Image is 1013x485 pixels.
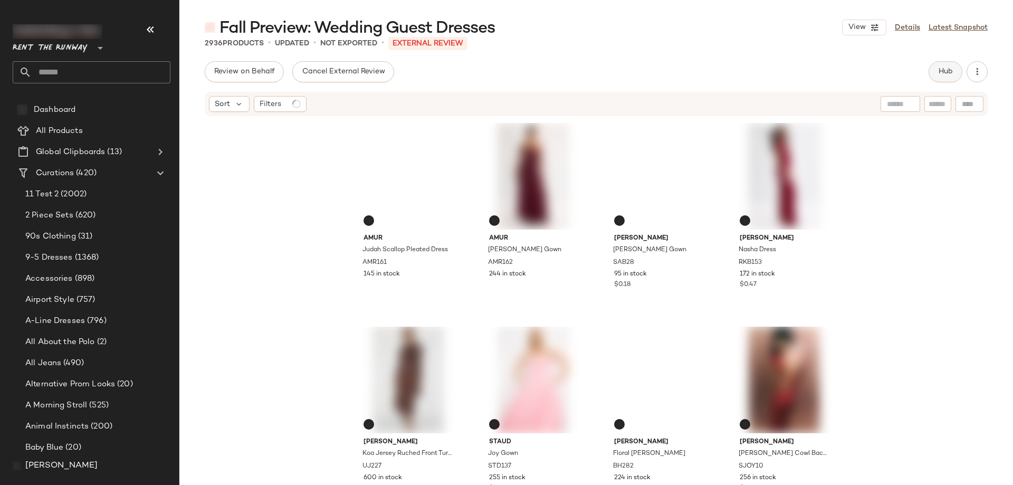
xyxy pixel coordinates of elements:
span: [PERSON_NAME] Gown [488,245,561,255]
span: View [848,23,866,32]
span: Curations [36,167,74,179]
span: STD137 [488,462,511,471]
span: RKB153 [739,258,762,268]
span: (796) [85,315,107,327]
span: A Morning Stroll [25,400,87,412]
span: Koa Jersey Ruched Front Turtleneck Dress [362,449,452,459]
span: (1368) [73,252,99,264]
span: 244 in stock [489,270,526,279]
img: svg%3e [491,217,498,224]
span: BH282 [613,462,634,471]
span: SJOY10 [739,462,763,471]
span: 256 in stock [740,473,776,483]
span: Alternative Prom Looks [25,378,115,391]
img: UJ227.jpg [355,327,461,433]
img: svg%3e [205,22,215,33]
span: A-Line Dresses [25,315,85,327]
button: Hub [929,61,962,82]
img: svg%3e [616,421,623,427]
span: 2 Piece Sets [25,210,73,222]
span: $0.18 [614,280,630,290]
span: Global Clipboards [36,146,105,158]
span: 145 in stock [364,270,400,279]
span: All Products [36,125,83,137]
span: [PERSON_NAME] Gown [613,245,686,255]
span: Rent the Runway [13,36,88,55]
span: 600 in stock [364,473,402,483]
span: • [381,37,384,50]
img: svg%3e [491,421,498,427]
span: (13) [105,146,122,158]
span: (2) [95,336,107,348]
p: External REVIEW [388,37,467,50]
img: svg%3e [742,421,748,427]
span: Dashboard [34,104,75,116]
span: [PERSON_NAME] [614,234,703,243]
button: Cancel External Review [292,61,394,82]
span: AMR161 [362,258,387,268]
span: [PERSON_NAME] [740,438,829,447]
span: 90s Clothing [25,231,76,243]
span: 255 in stock [489,473,525,483]
span: Accessories [25,273,73,285]
img: svg%3e [366,421,372,427]
span: (31) [76,231,93,243]
span: 172 in stock [740,270,775,279]
span: [PERSON_NAME] [740,234,829,243]
span: (420) [74,167,97,179]
span: [PERSON_NAME] [25,460,98,472]
img: cfy_white_logo.C9jOOHJF.svg [13,24,102,39]
span: Cancel External Review [301,68,385,76]
span: Hub [938,68,953,76]
span: (757) [74,294,95,306]
span: (490) [61,357,84,369]
span: (200) [89,421,112,433]
span: [PERSON_NAME] Cowl Back Maxi Dress [739,449,828,459]
span: Judah Scallop Pleated Dress [362,245,448,255]
span: (898) [73,273,95,285]
span: All Jeans [25,357,61,369]
span: Fall Preview: Wedding Guest Dresses [219,18,495,39]
span: Joy Gown [488,449,518,459]
img: RKB153.jpg [731,123,837,230]
img: svg%3e [13,462,21,470]
span: Staud [489,438,578,447]
span: • [313,37,316,50]
p: updated [275,38,309,49]
p: Not Exported [320,38,377,49]
span: 11 Test 2 [25,188,59,201]
span: Nasha Dress [739,245,776,255]
span: (20) [115,378,133,391]
span: AMR162 [488,258,513,268]
span: [PERSON_NAME] [614,438,703,447]
span: Sort [215,99,230,110]
img: SJOY10.jpg [731,327,837,433]
span: 9-5 Dresses [25,252,73,264]
span: 224 in stock [614,473,651,483]
img: svg%3e [366,217,372,224]
img: AMR162.jpg [481,123,587,230]
span: Review on Behalf [214,68,275,76]
button: View [842,20,886,35]
span: Airport Style [25,294,74,306]
div: Products [205,38,264,49]
span: UJ227 [362,462,381,471]
span: (20) [63,442,81,454]
span: [PERSON_NAME] [364,438,453,447]
span: SAB28 [613,258,634,268]
span: 95 in stock [614,270,647,279]
span: AMUR [489,234,578,243]
span: All About the Polo [25,336,95,348]
span: (620) [73,210,96,222]
img: svg%3e [17,104,27,115]
img: svg%3e [616,217,623,224]
span: Filters [260,99,281,110]
span: 2936 [205,40,223,47]
span: $0.47 [740,280,757,290]
span: Baby Blue [25,442,63,454]
span: (525) [87,400,109,412]
span: (2002) [59,188,87,201]
button: Review on Behalf [205,61,284,82]
img: svg%3e [742,217,748,224]
img: STD137.jpg [481,327,587,433]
